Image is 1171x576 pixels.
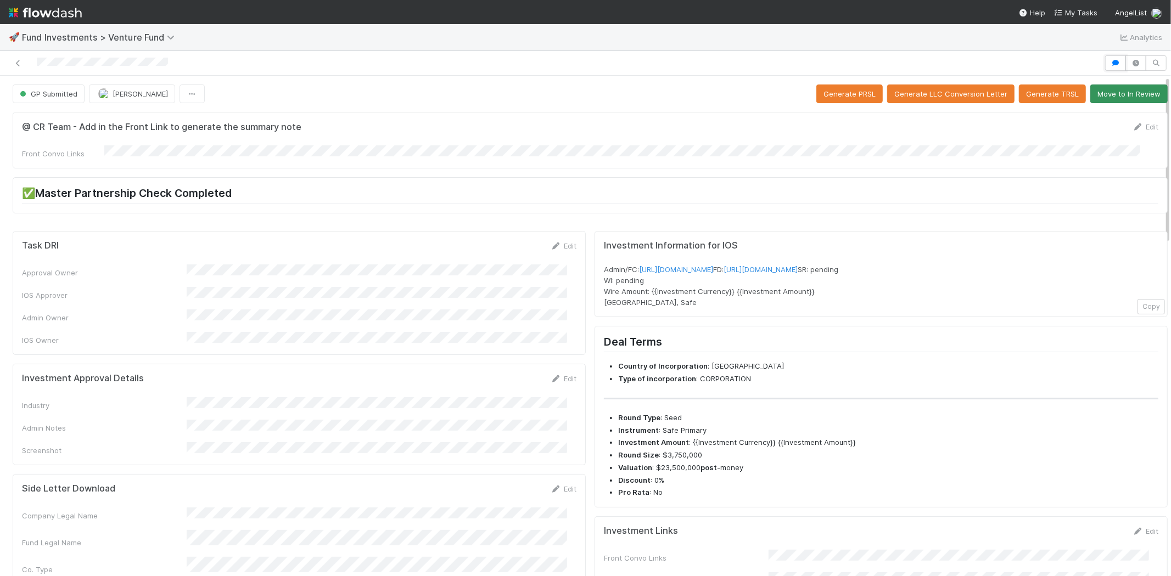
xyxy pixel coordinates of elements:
[604,335,1158,352] h2: Deal Terms
[22,564,187,575] div: Co. Type
[1019,7,1045,18] div: Help
[618,413,1158,423] li: : Seed
[618,426,659,434] strong: Instrument
[22,335,187,346] div: IOS Owner
[618,450,659,459] strong: Round Size
[551,484,576,493] a: Edit
[618,361,1158,372] li: : [GEOGRAPHIC_DATA]
[22,400,187,411] div: Industry
[618,476,651,484] strong: Discount
[1133,527,1158,535] a: Edit
[22,148,104,159] div: Front Convo Links
[639,265,713,274] a: [URL][DOMAIN_NAME]
[618,462,1158,473] li: : $23,500,000 -money
[113,89,168,98] span: [PERSON_NAME]
[1054,8,1097,17] span: My Tasks
[22,267,187,278] div: Approval Owner
[22,240,59,251] h5: Task DRI
[618,488,649,496] strong: Pro Rata
[89,84,175,103] button: [PERSON_NAME]
[22,537,187,548] div: Fund Legal Name
[604,240,1158,251] h5: Investment Information for IOS
[1119,31,1162,44] a: Analytics
[887,84,1015,103] button: Generate LLC Conversion Letter
[98,88,109,99] img: avatar_8fe3758e-7d23-4e6b-a9f5-b81892974716.png
[1019,84,1086,103] button: Generate TRSL
[551,241,576,250] a: Edit
[1090,84,1168,103] button: Move to In Review
[724,265,798,274] a: [URL][DOMAIN_NAME]
[22,122,301,133] h5: @ CR Team - Add in the Front Link to generate the summary note
[9,3,82,22] img: logo-inverted-e16ddd16eac7371096b0.svg
[22,445,187,456] div: Screenshot
[618,374,1158,385] li: : CORPORATION
[816,84,883,103] button: Generate PRSL
[9,32,20,42] span: 🚀
[22,510,187,521] div: Company Legal Name
[22,422,187,433] div: Admin Notes
[18,89,77,98] span: GP Submitted
[618,450,1158,461] li: : $3,750,000
[551,374,576,383] a: Edit
[1115,8,1147,17] span: AngelList
[1151,8,1162,19] img: avatar_1a1d5361-16dd-4910-a949-020dcd9f55a3.png
[13,84,85,103] button: GP Submitted
[22,290,187,301] div: IOS Approver
[22,187,1158,204] h2: ✅Master Partnership Check Completed
[1138,299,1165,314] button: Copy
[22,373,144,384] h5: Investment Approval Details
[22,312,187,323] div: Admin Owner
[22,32,180,43] span: Fund Investments > Venture Fund
[618,487,1158,498] li: : No
[618,362,708,370] strong: Country of Incorporation
[618,463,652,472] strong: Valuation
[604,265,838,307] span: Admin/FC: FD: SR: pending WI: pending Wire Amount: {{Investment Currency}} {{Investment Amount}} ...
[22,483,115,494] h5: Side Letter Download
[618,425,1158,436] li: : Safe Primary
[618,475,1158,486] li: : 0%
[604,526,678,537] h5: Investment Links
[618,374,696,383] strong: Type of incorporation
[618,437,1158,448] li: : {{Investment Currency}} {{Investment Amount}}
[1133,122,1158,131] a: Edit
[618,413,660,422] strong: Round Type
[618,438,689,447] strong: Investment Amount
[1054,7,1097,18] a: My Tasks
[604,552,769,563] div: Front Convo Links
[701,463,717,472] strong: post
